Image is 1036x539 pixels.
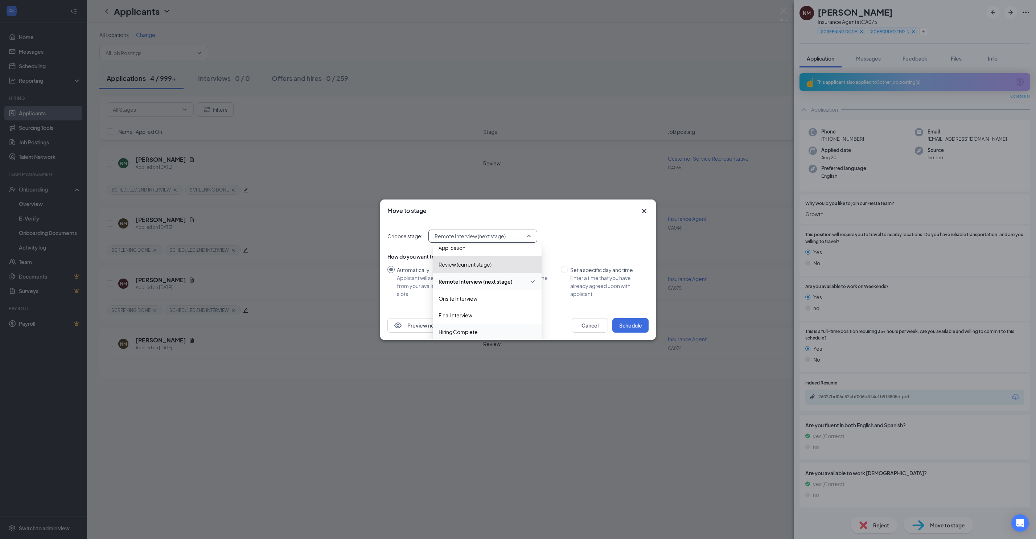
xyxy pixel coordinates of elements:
[387,232,423,240] span: Choose stage:
[439,244,465,252] span: Application
[1011,514,1029,532] div: Open Intercom Messenger
[394,321,402,330] svg: Eye
[570,266,643,274] div: Set a specific day and time
[640,207,649,215] svg: Cross
[530,277,536,286] svg: Checkmark
[570,274,643,298] div: Enter a time that you have already agreed upon with applicant
[439,260,492,268] span: Review (current stage)
[439,295,477,303] span: Onsite Interview
[387,253,649,260] div: How do you want to schedule time with the applicant?
[612,318,649,333] button: Schedule
[397,274,454,298] div: Applicant will select from your available time slots
[640,207,649,215] button: Close
[387,207,427,215] h3: Move to stage
[439,277,513,285] span: Remote Interview (next stage)
[387,318,462,333] button: EyePreview notification
[439,311,472,319] span: Final Interview
[572,318,608,333] button: Cancel
[397,266,454,274] div: Automatically
[439,328,478,336] span: Hiring Complete
[435,231,506,242] span: Remote Interview (next stage)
